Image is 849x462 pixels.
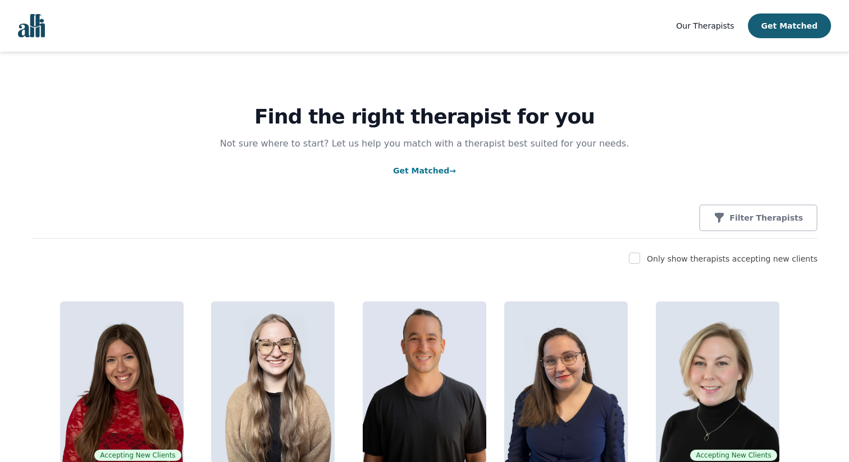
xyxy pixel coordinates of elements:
[31,106,818,128] h1: Find the right therapist for you
[449,166,456,175] span: →
[94,450,181,461] span: Accepting New Clients
[676,21,734,30] span: Our Therapists
[393,166,456,175] a: Get Matched
[690,450,777,461] span: Accepting New Clients
[18,14,45,38] img: alli logo
[699,204,818,231] button: Filter Therapists
[676,19,734,33] a: Our Therapists
[209,137,640,150] p: Not sure where to start? Let us help you match with a therapist best suited for your needs.
[748,13,831,38] button: Get Matched
[729,212,803,223] p: Filter Therapists
[647,254,818,263] label: Only show therapists accepting new clients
